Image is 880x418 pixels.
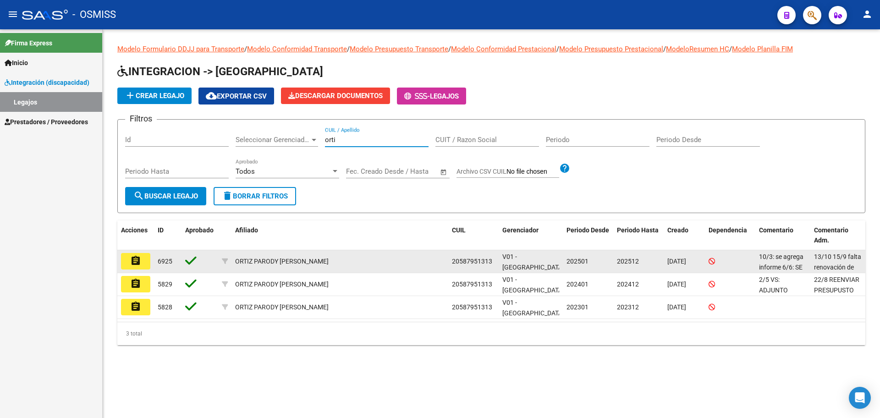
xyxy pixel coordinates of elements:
span: Periodo Desde [566,226,609,234]
span: 2/5 VS: ADJUNTO ANEXO III Y PRESUPUESTO CON CRONOGRAMA MODIFICADO, ASISTE AL JARDIN POR LA MAÑANA. [759,276,808,388]
a: ModeloResumen HC [666,45,729,53]
span: Todos [236,167,255,176]
span: Borrar Filtros [222,192,288,200]
div: 3 total [117,322,865,345]
div: ORTIZ PARODY [PERSON_NAME] [235,256,329,267]
span: Periodo Hasta [617,226,659,234]
button: Exportar CSV [198,88,274,104]
span: Firma Express [5,38,52,48]
span: CUIL [452,226,466,234]
span: ID [158,226,164,234]
span: Dependencia [709,226,747,234]
mat-icon: help [559,163,570,174]
span: 20587951313 [452,303,492,311]
span: - OSMISS [72,5,116,25]
span: 202412 [617,280,639,288]
span: 20587951313 [452,280,492,288]
div: / / / / / / [117,44,865,345]
span: Inicio [5,58,28,68]
datatable-header-cell: Periodo Desde [563,220,613,251]
span: 10/3: se agrega informe 6/6: SE AGREGA TRASLADO A ESCUELA [759,253,803,302]
div: Open Intercom Messenger [849,387,871,409]
span: Descargar Documentos [288,92,383,100]
input: Fecha inicio [346,167,383,176]
span: 5829 [158,280,172,288]
mat-icon: assignment [130,301,141,312]
h3: Filtros [125,112,157,125]
mat-icon: menu [7,9,18,20]
span: [DATE] [667,258,686,265]
span: 202301 [566,303,588,311]
a: Modelo Presupuesto Transporte [350,45,448,53]
span: V01 - [GEOGRAPHIC_DATA] [502,276,564,294]
button: -Legajos [397,88,466,104]
mat-icon: add [125,90,136,101]
mat-icon: assignment [130,278,141,289]
mat-icon: cloud_download [206,90,217,101]
button: Open calendar [439,167,449,177]
span: - [404,92,430,100]
span: 5828 [158,303,172,311]
span: 202401 [566,280,588,288]
span: Creado [667,226,688,234]
span: Crear Legajo [125,92,184,100]
datatable-header-cell: CUIL [448,220,499,251]
span: 22/8 REENVIAR PRESUPUSTO MAIE, LA IMAGEN ESTA BORRADA OK PRESUPUESTO CON CRONOGRAMA MODIFICADO, A... [814,276,860,398]
a: Modelo Presupuesto Prestacional [559,45,663,53]
mat-icon: delete [222,190,233,201]
datatable-header-cell: Afiliado [231,220,448,251]
datatable-header-cell: Aprobado [181,220,218,251]
datatable-header-cell: Dependencia [705,220,755,251]
span: Aprobado [185,226,214,234]
datatable-header-cell: Acciones [117,220,154,251]
datatable-header-cell: Creado [664,220,705,251]
datatable-header-cell: Comentario Adm. [810,220,865,251]
span: Acciones [121,226,148,234]
span: Integración (discapacidad) [5,77,89,88]
span: Afiliado [235,226,258,234]
input: Archivo CSV CUIL [506,168,559,176]
a: Modelo Conformidad Transporte [247,45,347,53]
button: Crear Legajo [117,88,192,104]
datatable-header-cell: ID [154,220,181,251]
datatable-header-cell: Periodo Hasta [613,220,664,251]
span: V01 - [GEOGRAPHIC_DATA] [502,299,564,317]
span: Legajos [430,92,459,100]
datatable-header-cell: Gerenciador [499,220,563,251]
span: Seleccionar Gerenciador [236,136,310,144]
span: 202501 [566,258,588,265]
span: 6925 [158,258,172,265]
span: 13/10 15/9 falta renovación de transporte a terapias!! Y FALTA TRASLADO A JARDIN, VERIFICAR CARGA... [814,253,862,407]
span: Archivo CSV CUIL [456,168,506,175]
button: Buscar Legajo [125,187,206,205]
span: 202512 [617,258,639,265]
span: Buscar Legajo [133,192,198,200]
mat-icon: assignment [130,255,141,266]
a: Modelo Formulario DDJJ para Transporte [117,45,244,53]
span: INTEGRACION -> [GEOGRAPHIC_DATA] [117,65,323,78]
span: Comentario [759,226,793,234]
a: Modelo Conformidad Prestacional [451,45,556,53]
span: [DATE] [667,303,686,311]
span: 202312 [617,303,639,311]
input: Fecha fin [391,167,436,176]
span: 20587951313 [452,258,492,265]
a: Modelo Planilla FIM [732,45,793,53]
button: Descargar Documentos [281,88,390,104]
span: V01 - [GEOGRAPHIC_DATA] [502,253,564,271]
span: Comentario Adm. [814,226,848,244]
mat-icon: person [862,9,873,20]
span: [DATE] [667,280,686,288]
span: Exportar CSV [206,92,267,100]
div: ORTIZ PARODY [PERSON_NAME] [235,279,329,290]
datatable-header-cell: Comentario [755,220,810,251]
div: ORTIZ PARODY [PERSON_NAME] [235,302,329,313]
span: Gerenciador [502,226,539,234]
span: Prestadores / Proveedores [5,117,88,127]
button: Borrar Filtros [214,187,296,205]
mat-icon: search [133,190,144,201]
